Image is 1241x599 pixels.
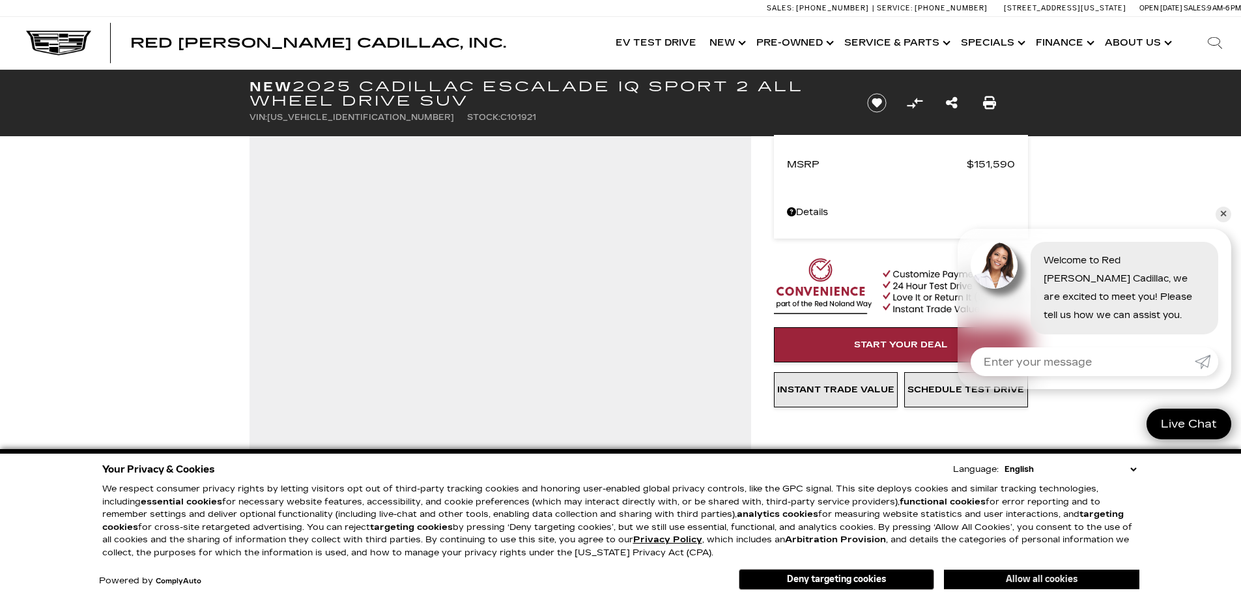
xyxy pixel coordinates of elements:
[1098,17,1176,69] a: About Us
[877,4,913,12] span: Service:
[703,17,750,69] a: New
[953,465,999,474] div: Language:
[250,113,267,122] span: VIN:
[500,113,536,122] span: C101921
[946,94,958,112] a: Share this New 2025 Cadillac ESCALADE IQ Sport 2 All Wheel Drive SUV
[1184,4,1207,12] span: Sales:
[1001,463,1139,476] select: Language Select
[99,577,201,585] div: Powered by
[1195,347,1218,376] a: Submit
[954,17,1029,69] a: Specials
[767,5,872,12] a: Sales: [PHONE_NUMBER]
[905,93,924,113] button: Compare Vehicle
[102,509,1124,533] strong: targeting cookies
[467,113,500,122] span: Stock:
[872,5,991,12] a: Service: [PHONE_NUMBER]
[777,385,894,395] span: Instant Trade Value
[256,141,745,508] iframe: Interactive Walkaround/Photo gallery of the vehicle/product
[787,203,1015,222] a: Details
[838,17,954,69] a: Service & Parts
[774,327,1028,362] a: Start Your Deal
[967,155,1015,173] span: $151,590
[633,534,702,545] a: Privacy Policy
[774,372,898,407] a: Instant Trade Value
[863,93,891,113] button: Save vehicle
[767,4,794,12] span: Sales:
[26,31,91,55] img: Cadillac Dark Logo with Cadillac White Text
[1207,4,1241,12] span: 9 AM-6 PM
[787,155,967,173] span: MSRP
[130,37,506,50] a: Red [PERSON_NAME] Cadillac, Inc.
[1004,4,1126,12] a: [STREET_ADDRESS][US_STATE]
[944,570,1139,589] button: Allow all cookies
[907,385,1024,395] span: Schedule Test Drive
[102,460,215,478] span: Your Privacy & Cookies
[854,340,948,350] span: Start Your Deal
[609,17,703,69] a: EV Test Drive
[1154,416,1223,431] span: Live Chat
[1139,4,1182,12] span: Open [DATE]
[267,113,454,122] span: [US_VEHICLE_IDENTIFICATION_NUMBER]
[141,497,222,507] strong: essential cookies
[750,17,838,69] a: Pre-Owned
[904,372,1028,407] a: Schedule Test Drive
[787,155,1015,173] a: MSRP $151,590
[983,94,996,112] a: Print this New 2025 Cadillac ESCALADE IQ Sport 2 All Wheel Drive SUV
[156,577,201,585] a: ComplyAuto
[1029,17,1098,69] a: Finance
[971,347,1195,376] input: Enter your message
[250,79,292,95] strong: New
[250,80,846,108] h1: 2025 Cadillac ESCALADE IQ Sport 2 All Wheel Drive SUV
[102,483,1139,559] p: We respect consumer privacy rights by letting visitors opt out of third-party tracking cookies an...
[796,4,869,12] span: [PHONE_NUMBER]
[737,509,818,519] strong: analytics cookies
[370,522,453,533] strong: targeting cookies
[739,569,934,590] button: Deny targeting cookies
[900,497,986,507] strong: functional cookies
[785,534,886,545] strong: Arbitration Provision
[1031,242,1218,334] div: Welcome to Red [PERSON_NAME] Cadillac, we are excited to meet you! Please tell us how we can assi...
[1147,409,1231,439] a: Live Chat
[130,35,506,51] span: Red [PERSON_NAME] Cadillac, Inc.
[971,242,1018,289] img: Agent profile photo
[915,4,988,12] span: [PHONE_NUMBER]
